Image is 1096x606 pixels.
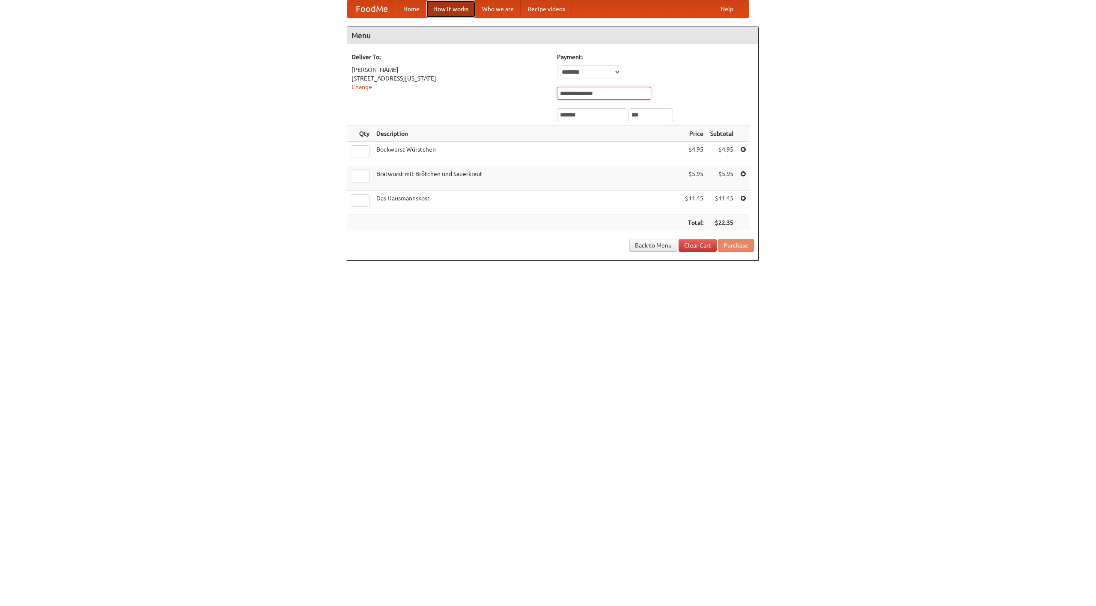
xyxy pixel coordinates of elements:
[707,191,737,215] td: $11.45
[682,126,707,142] th: Price
[351,84,372,90] a: Change
[679,239,717,252] a: Clear Cart
[682,215,707,231] th: Total:
[347,0,396,18] a: FoodMe
[373,191,682,215] td: Das Hausmannskost
[682,142,707,166] td: $4.95
[682,191,707,215] td: $11.45
[351,53,548,61] h5: Deliver To:
[707,142,737,166] td: $4.95
[475,0,521,18] a: Who we are
[373,166,682,191] td: Bratwurst mit Brötchen und Sauerkraut
[714,0,740,18] a: Help
[718,239,754,252] button: Purchase
[351,74,548,83] div: [STREET_ADDRESS][US_STATE]
[682,166,707,191] td: $5.95
[557,53,754,61] h5: Payment:
[707,215,737,231] th: $22.35
[347,126,373,142] th: Qty
[373,126,682,142] th: Description
[351,66,548,74] div: [PERSON_NAME]
[373,142,682,166] td: Bockwurst Würstchen
[707,126,737,142] th: Subtotal
[396,0,426,18] a: Home
[347,27,758,44] h4: Menu
[707,166,737,191] td: $5.95
[521,0,572,18] a: Recipe videos
[426,0,475,18] a: How it works
[629,239,677,252] a: Back to Menu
